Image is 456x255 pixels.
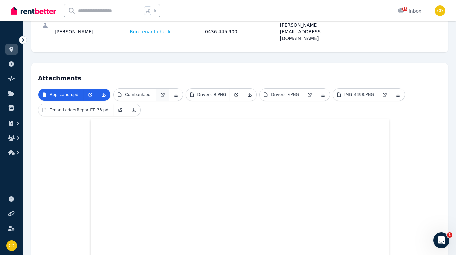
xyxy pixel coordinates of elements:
a: Combank.pdf [114,89,156,101]
a: Drivers_B.PNG [186,89,230,101]
a: Open in new Tab [378,89,391,101]
a: Drivers_F.PNG [260,89,303,101]
p: Drivers_B.PNG [197,92,226,97]
a: Open in new Tab [230,89,243,101]
img: RentBetter [11,6,56,16]
h4: Attachments [38,70,441,83]
span: k [154,8,156,13]
img: Chris Dimitropoulos [6,240,17,251]
a: Application.pdf [38,89,84,101]
iframe: Intercom live chat [433,232,449,248]
p: Application.pdf [50,92,80,97]
a: Open in new Tab [84,89,97,101]
img: Chris Dimitropoulos [435,5,445,16]
a: Open in new Tab [114,104,127,116]
div: [PERSON_NAME] [55,22,128,42]
span: 1 [447,232,452,238]
a: Download Attachment [169,89,183,101]
a: Download Attachment [243,89,256,101]
p: Drivers_F.PNG [271,92,299,97]
div: 0436 445 900 [205,22,278,42]
a: Download Attachment [97,89,110,101]
p: IMG_4498.PNG [344,92,374,97]
span: 13 [402,7,407,11]
p: Combank.pdf [125,92,152,97]
a: TenantLedgerReportPT_33.pdf [38,104,114,116]
span: Run tenant check [130,28,171,35]
a: Open in new Tab [303,89,316,101]
p: TenantLedgerReportPT_33.pdf [50,107,110,113]
a: Download Attachment [127,104,140,116]
div: [PERSON_NAME][EMAIL_ADDRESS][DOMAIN_NAME] [280,22,353,42]
a: Download Attachment [391,89,405,101]
a: IMG_4498.PNG [333,89,378,101]
a: Download Attachment [316,89,330,101]
div: Inbox [398,8,421,14]
a: Open in new Tab [156,89,169,101]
